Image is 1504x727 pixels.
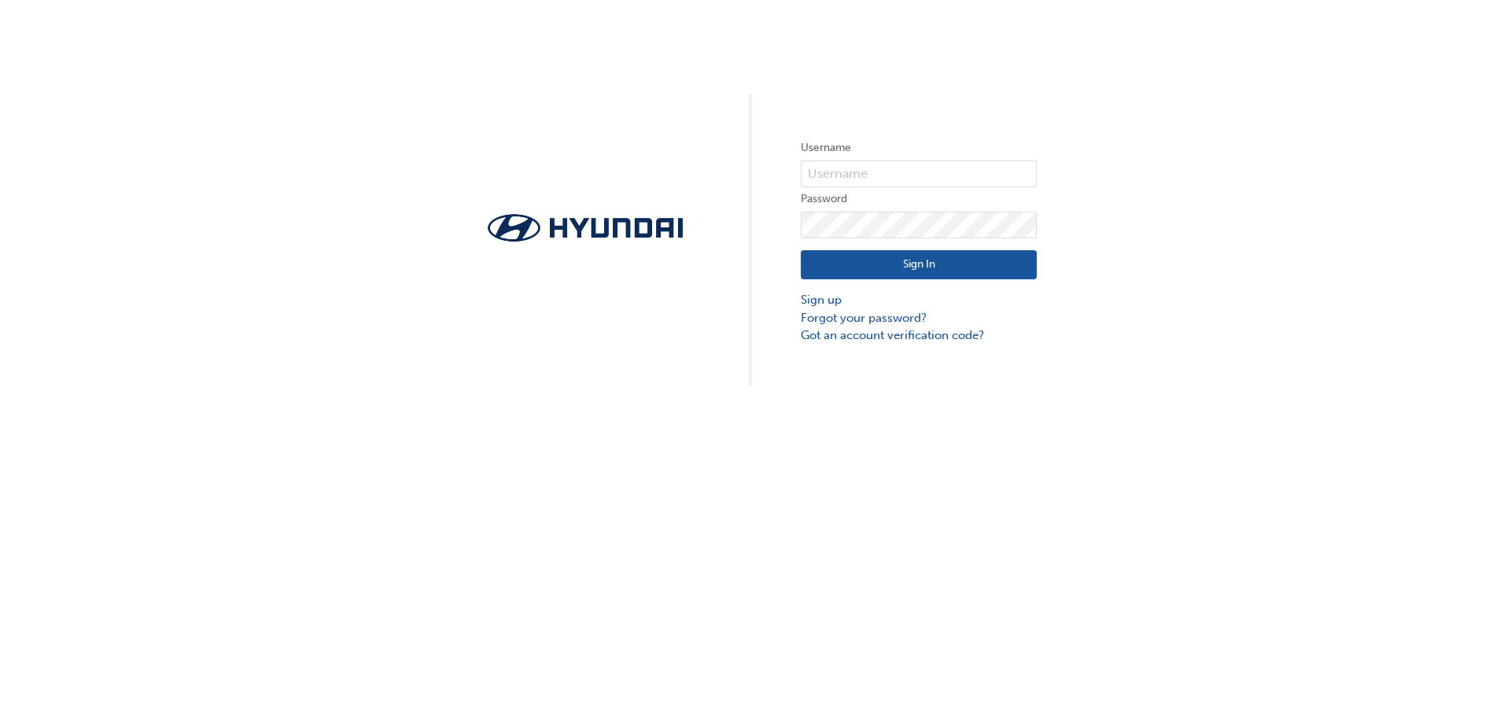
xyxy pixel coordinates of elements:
a: Got an account verification code? [801,327,1037,345]
img: Trak [467,209,703,246]
button: Sign In [801,250,1037,280]
input: Username [801,161,1037,187]
label: Username [801,138,1037,157]
a: Sign up [801,291,1037,309]
label: Password [801,190,1037,209]
a: Forgot your password? [801,309,1037,327]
